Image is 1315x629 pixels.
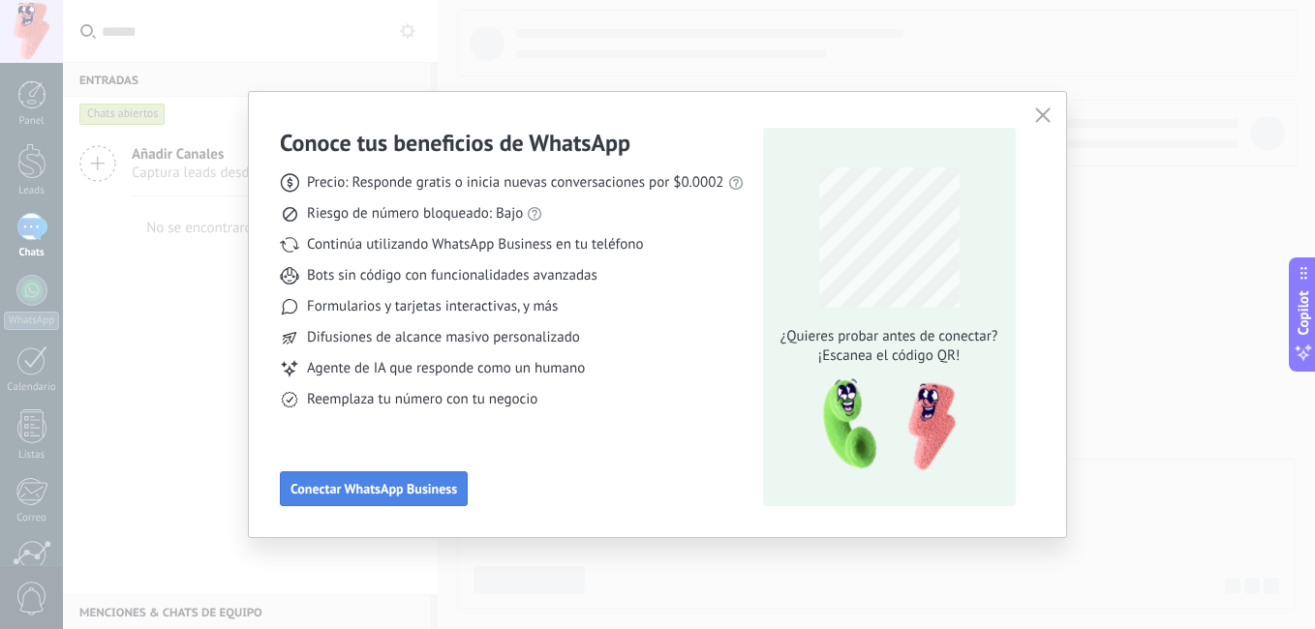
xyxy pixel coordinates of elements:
[307,390,537,409] span: Reemplaza tu número con tu negocio
[307,266,597,285] span: Bots sin código con funcionalidades avanzadas
[307,204,523,224] span: Riesgo de número bloqueado: Bajo
[1294,291,1313,336] span: Copilot
[307,297,558,316] span: Formularios y tarjetas interactivas, y más
[291,482,457,495] span: Conectar WhatsApp Business
[280,128,630,158] h3: Conoce tus beneficios de WhatsApp
[307,173,724,193] span: Precio: Responde gratis o inicia nuevas conversaciones por $0.0002
[307,235,643,255] span: Continúa utilizando WhatsApp Business en tu teléfono
[775,346,1003,366] span: ¡Escanea el código QR!
[775,327,1003,346] span: ¿Quieres probar antes de conectar?
[807,374,960,477] img: qr-pic-1x.png
[307,328,580,347] span: Difusiones de alcance masivo personalizado
[307,359,585,378] span: Agente de IA que responde como un humano
[280,471,468,506] button: Conectar WhatsApp Business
